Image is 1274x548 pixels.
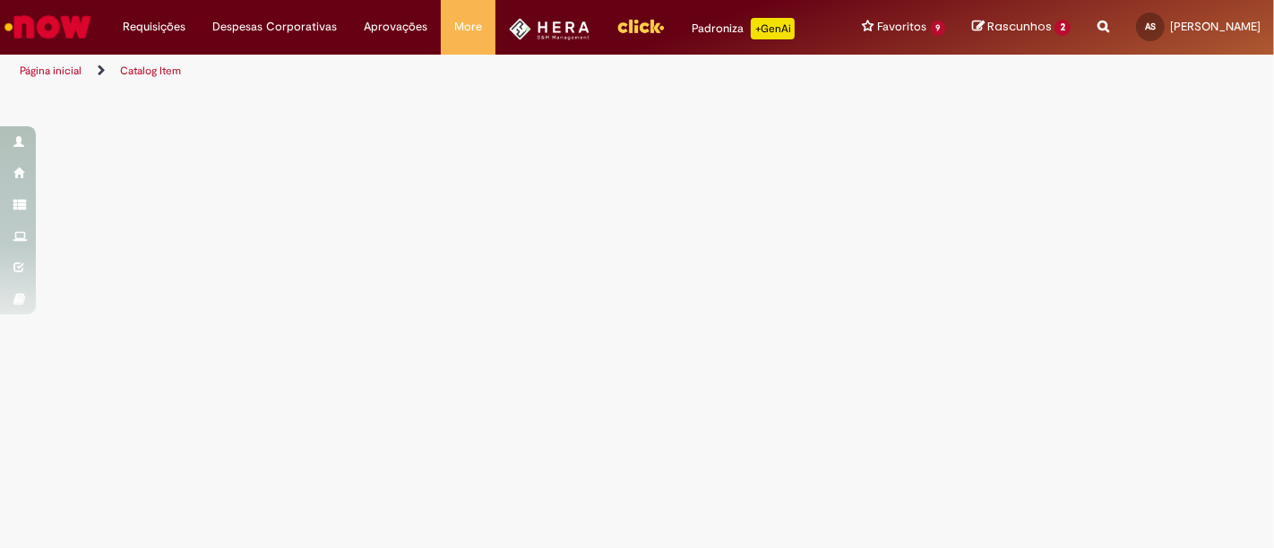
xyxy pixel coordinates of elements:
[364,18,427,36] span: Aprovações
[692,18,795,39] div: Padroniza
[616,13,665,39] img: click_logo_yellow_360x200.png
[212,18,337,36] span: Despesas Corporativas
[509,18,590,40] img: HeraLogo.png
[878,18,927,36] span: Favoritos
[931,21,946,36] span: 9
[751,18,795,39] p: +GenAi
[454,18,482,36] span: More
[1170,19,1261,34] span: [PERSON_NAME]
[13,55,836,88] ul: Trilhas de página
[123,18,185,36] span: Requisições
[120,64,181,78] a: Catalog Item
[1145,21,1156,32] span: AS
[987,18,1052,35] span: Rascunhos
[1054,20,1071,36] span: 2
[20,64,82,78] a: Página inicial
[2,9,94,45] img: ServiceNow
[972,19,1071,36] a: Rascunhos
